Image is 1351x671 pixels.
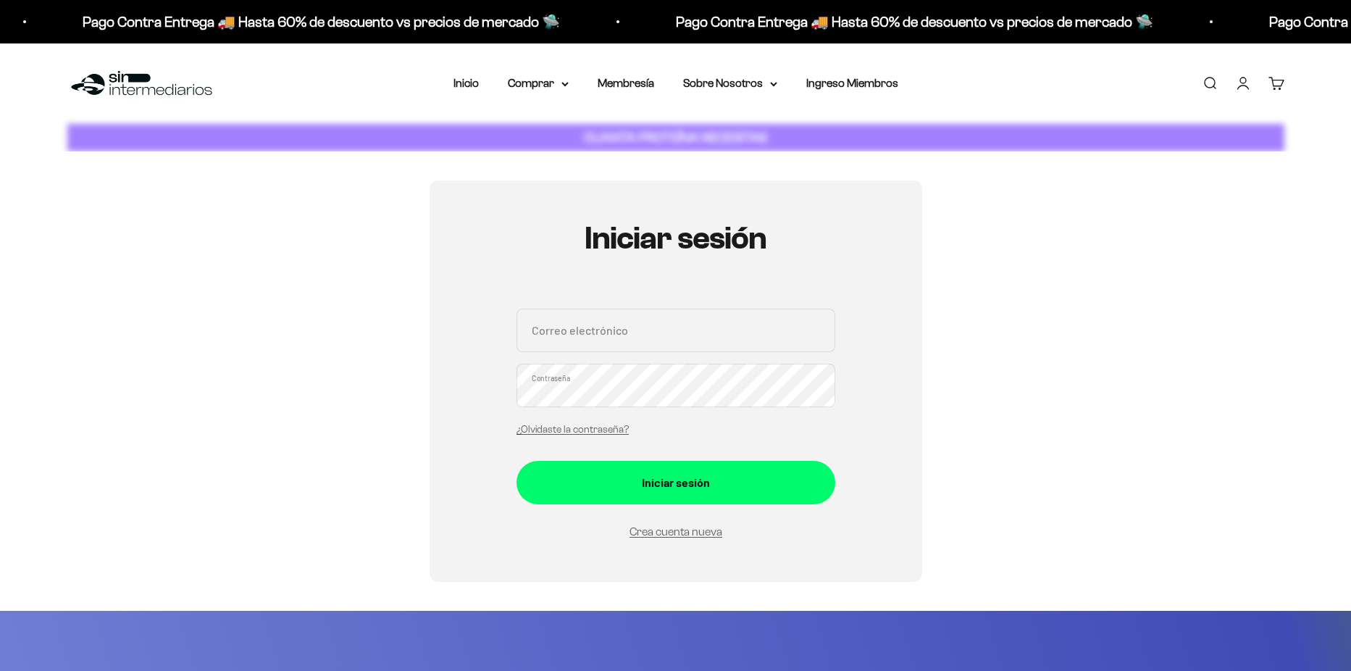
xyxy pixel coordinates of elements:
h1: Iniciar sesión [516,221,835,256]
a: Crea cuenta nueva [630,525,722,538]
p: Pago Contra Entrega 🚚 Hasta 60% de descuento vs precios de mercado 🛸 [83,10,560,33]
a: Membresía [598,77,654,89]
button: Iniciar sesión [516,461,835,504]
strong: CUANTA PROTEÍNA NECESITAS [584,130,767,145]
summary: Sobre Nosotros [683,74,777,93]
a: Ingreso Miembros [806,77,898,89]
summary: Comprar [508,74,569,93]
p: Pago Contra Entrega 🚚 Hasta 60% de descuento vs precios de mercado 🛸 [676,10,1153,33]
a: Inicio [453,77,479,89]
a: ¿Olvidaste la contraseña? [516,424,629,435]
